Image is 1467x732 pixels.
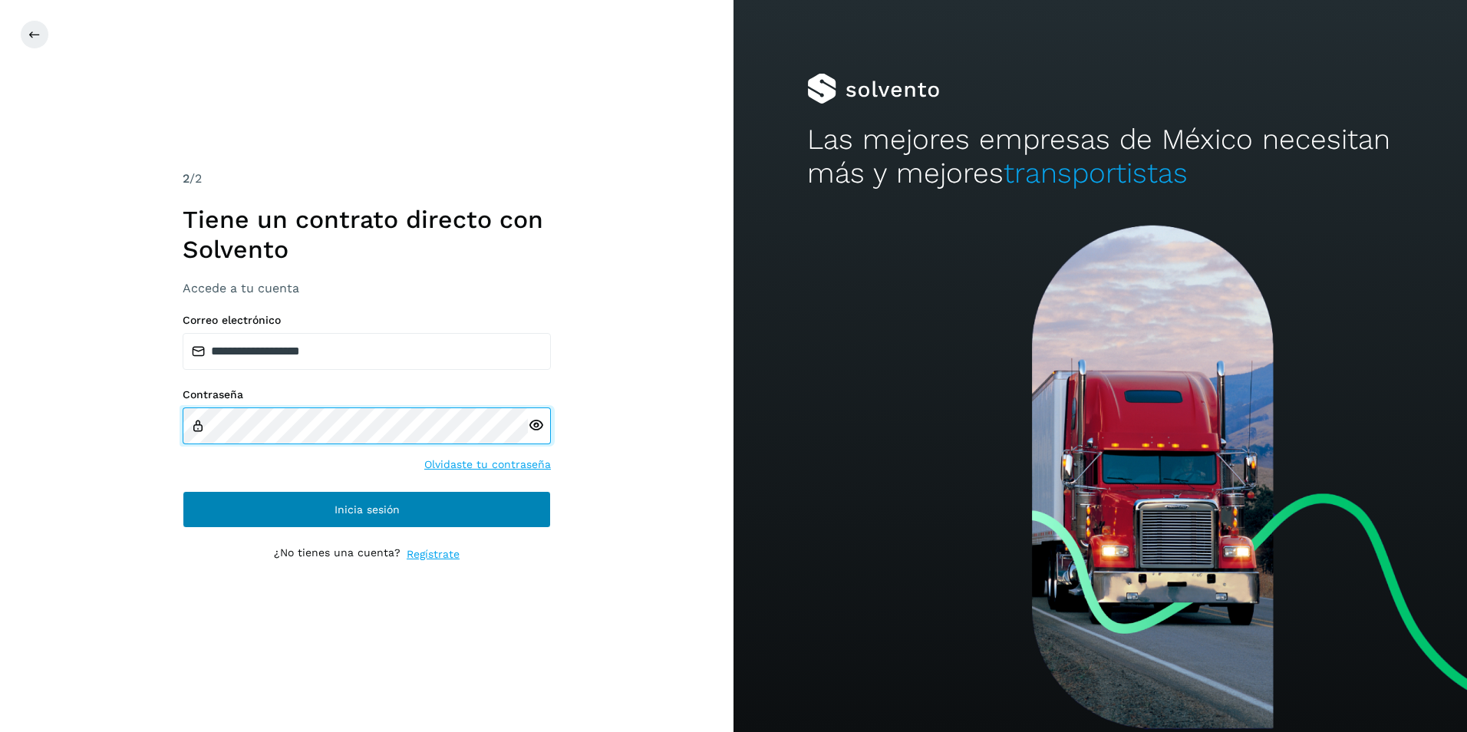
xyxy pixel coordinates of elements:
a: Regístrate [407,546,460,562]
label: Contraseña [183,388,551,401]
button: Inicia sesión [183,491,551,528]
h1: Tiene un contrato directo con Solvento [183,205,551,264]
span: transportistas [1004,157,1188,190]
div: /2 [183,170,551,188]
a: Olvidaste tu contraseña [424,457,551,473]
span: Inicia sesión [335,504,400,515]
h3: Accede a tu cuenta [183,281,551,295]
label: Correo electrónico [183,314,551,327]
h2: Las mejores empresas de México necesitan más y mejores [807,123,1394,191]
p: ¿No tienes una cuenta? [274,546,401,562]
span: 2 [183,171,190,186]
